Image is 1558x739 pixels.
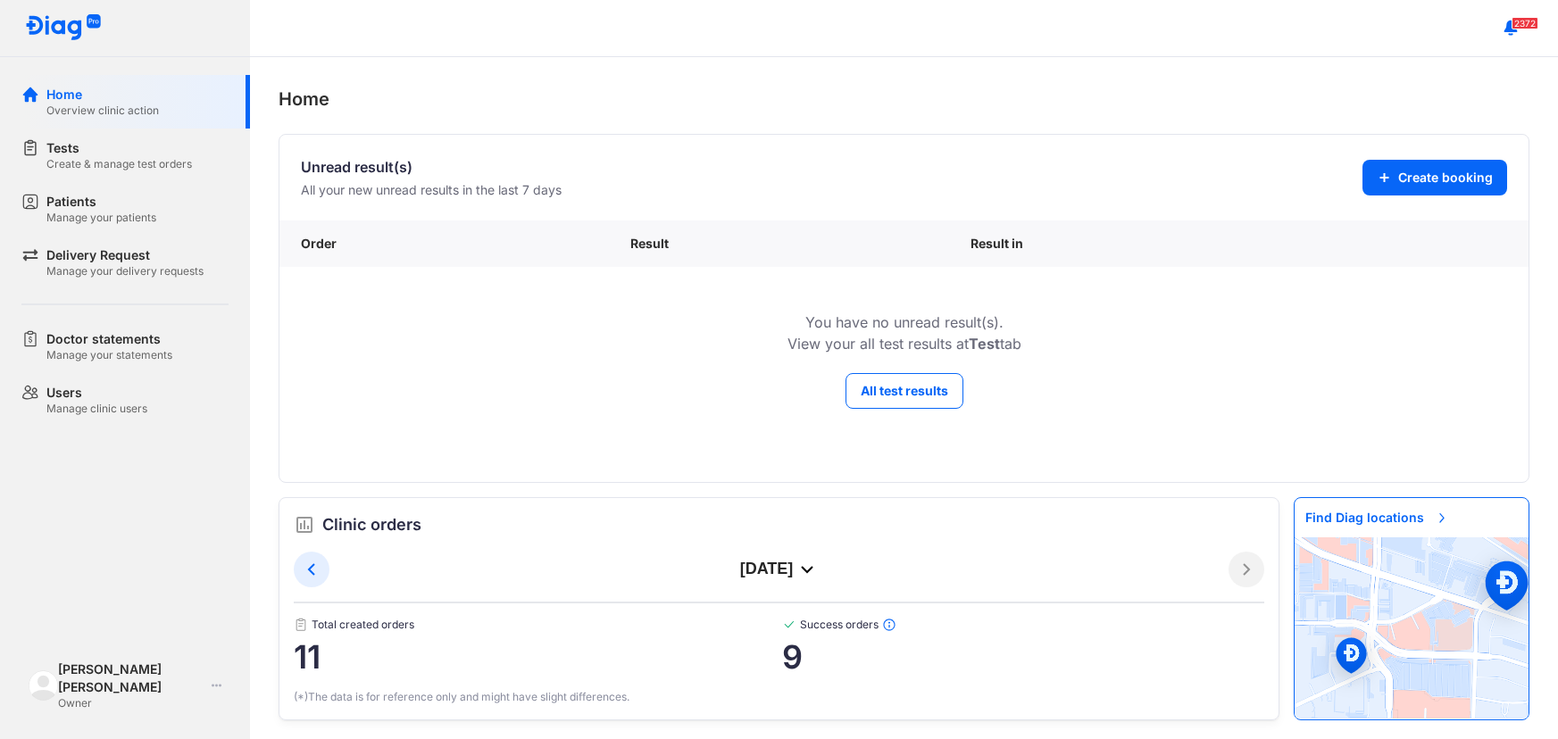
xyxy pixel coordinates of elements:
[58,660,204,696] div: [PERSON_NAME] [PERSON_NAME]
[882,618,896,632] img: info.7e716105.svg
[279,267,1529,372] td: You have no unread result(s). View your all test results at tab
[279,86,1529,112] div: Home
[279,220,609,267] div: Order
[29,670,58,700] img: logo
[46,211,156,225] div: Manage your patients
[1512,17,1538,29] span: 2372
[301,181,562,199] div: All your new unread results in the last 7 days
[301,156,562,178] div: Unread result(s)
[294,639,782,675] span: 11
[782,639,1264,675] span: 9
[46,193,156,211] div: Patients
[58,696,204,710] div: Owner
[46,330,172,348] div: Doctor statements
[1295,498,1460,537] span: Find Diag locations
[969,335,1000,353] b: Test
[46,402,147,416] div: Manage clinic users
[25,14,102,42] img: logo
[46,104,159,118] div: Overview clinic action
[322,512,421,537] span: Clinic orders
[1398,169,1493,187] span: Create booking
[329,559,1229,580] div: [DATE]
[46,157,192,171] div: Create & manage test orders
[46,139,192,157] div: Tests
[46,384,147,402] div: Users
[294,514,315,536] img: order.5a6da16c.svg
[46,348,172,362] div: Manage your statements
[782,618,1264,632] span: Success orders
[294,689,1264,705] div: (*)The data is for reference only and might have slight differences.
[294,618,782,632] span: Total created orders
[46,264,204,278] div: Manage your delivery requests
[46,246,204,264] div: Delivery Request
[949,220,1349,267] div: Result in
[46,86,159,104] div: Home
[609,220,949,267] div: Result
[1362,160,1507,195] button: Create booking
[294,618,308,632] img: document.50c4cfd0.svg
[846,373,963,409] button: All test results
[782,618,796,632] img: checked-green.01cc79e0.svg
